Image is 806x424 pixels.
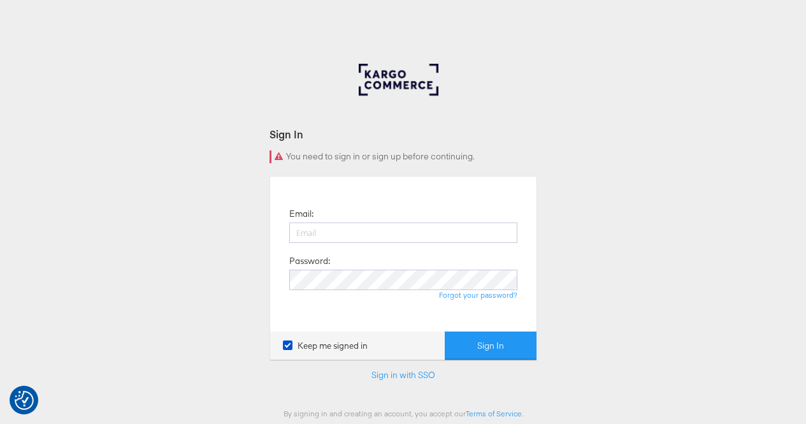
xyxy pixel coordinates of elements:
[270,127,537,142] div: Sign In
[289,255,330,267] label: Password:
[371,369,435,381] a: Sign in with SSO
[439,290,517,300] a: Forgot your password?
[15,391,34,410] button: Consent Preferences
[289,223,517,243] input: Email
[445,332,536,360] button: Sign In
[283,340,368,352] label: Keep me signed in
[15,391,34,410] img: Revisit consent button
[270,150,537,163] div: You need to sign in or sign up before continuing.
[466,409,522,418] a: Terms of Service
[270,409,537,418] div: By signing in and creating an account, you accept our .
[289,208,313,220] label: Email:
